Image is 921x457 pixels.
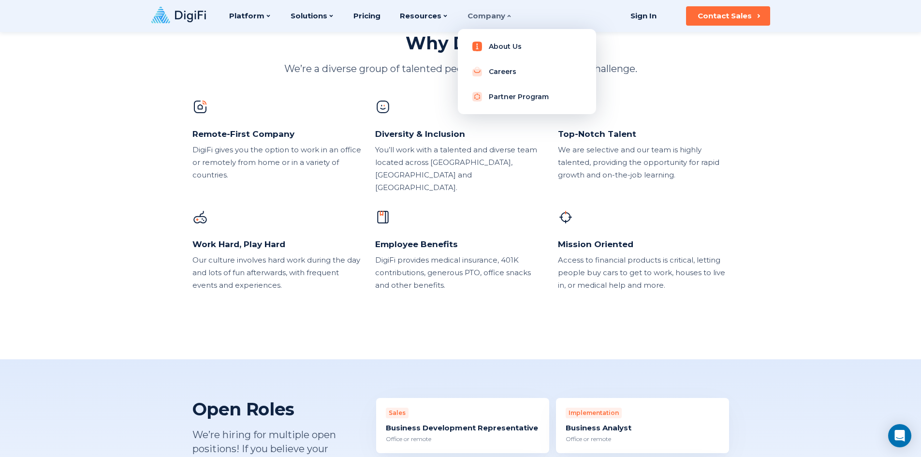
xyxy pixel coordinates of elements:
[566,423,719,433] div: Business Analyst
[619,6,669,26] a: Sign In
[386,423,540,433] div: Business Development Representative
[466,62,588,81] a: Careers
[375,238,546,250] div: Employee Benefits
[566,408,622,418] div: Implementation
[558,254,729,292] div: Access to financial products is critical, letting people buy cars to get to work, houses to live ...
[386,408,409,418] div: Sales
[192,128,364,140] div: Remote-First Company
[386,435,540,443] div: Office or remote
[375,128,546,140] div: Diversity & Inclusion
[558,238,729,250] div: Mission Oriented
[558,144,729,181] div: We are selective and our team is highly talented, providing the opportunity for rapid growth and ...
[375,254,546,292] div: DigiFi provides medical insurance, 401K contributions, generous PTO, office snacks and other bene...
[284,32,637,54] h2: Why DigiFi?
[192,238,364,250] div: Work Hard, Play Hard
[284,62,637,76] p: We’re a diverse group of talented people solving a critical global challenge.
[558,128,729,140] div: Top-Notch Talent
[192,398,347,420] h2: Open Roles
[686,6,770,26] button: Contact Sales
[192,254,364,292] div: Our culture involves hard work during the day and lots of fun afterwards, with frequent events an...
[375,144,546,194] div: You’ll work with a talented and diverse team located across [GEOGRAPHIC_DATA], [GEOGRAPHIC_DATA] ...
[566,435,719,443] div: Office or remote
[466,87,588,106] a: Partner Program
[888,424,911,447] div: Open Intercom Messenger
[192,144,364,181] div: DigiFi gives you the option to work in an office or remotely from home or in a variety of countries.
[698,11,752,21] div: Contact Sales
[466,37,588,56] a: About Us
